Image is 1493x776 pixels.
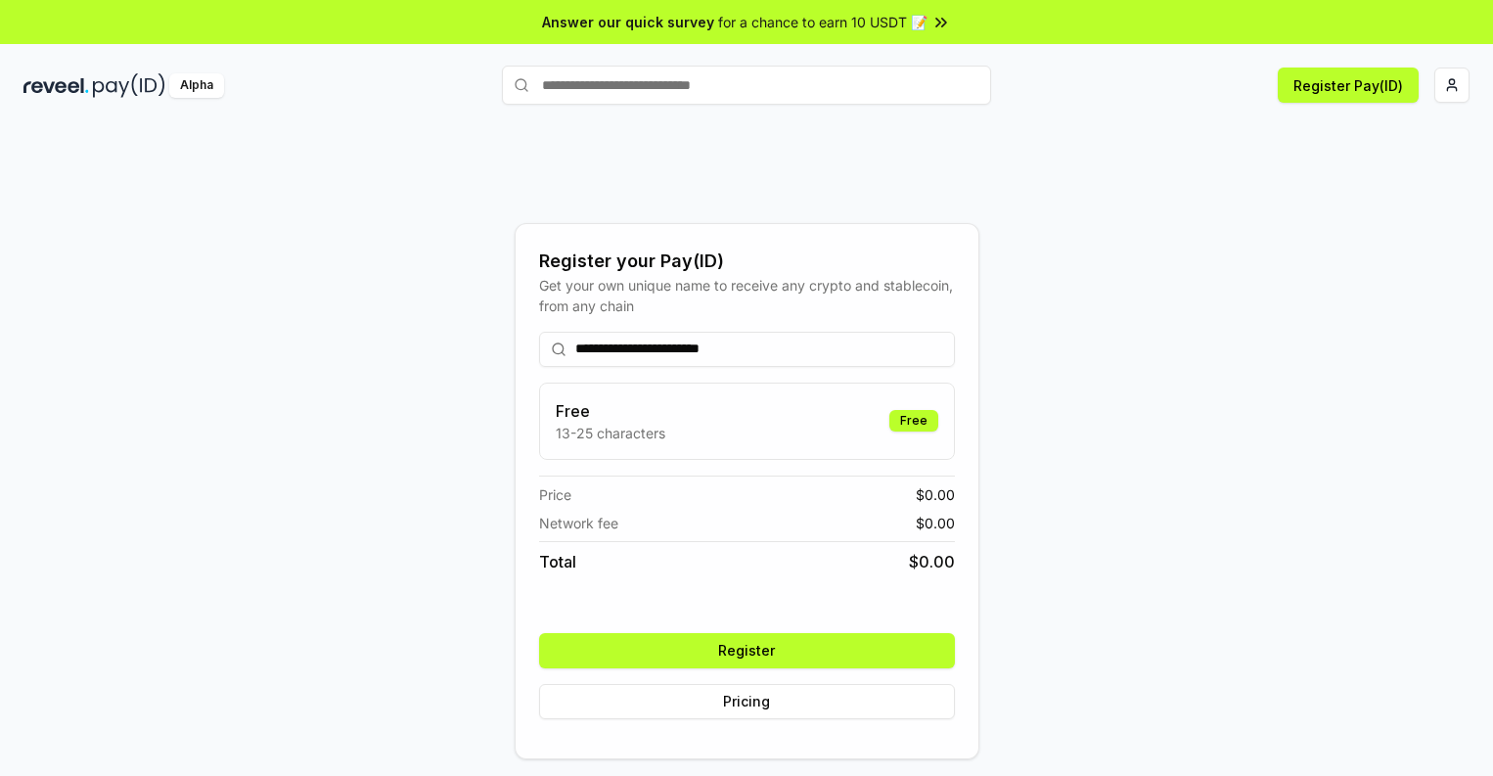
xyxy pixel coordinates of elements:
[1278,68,1419,103] button: Register Pay(ID)
[539,633,955,668] button: Register
[93,73,165,98] img: pay_id
[542,12,714,32] span: Answer our quick survey
[539,275,955,316] div: Get your own unique name to receive any crypto and stablecoin, from any chain
[916,484,955,505] span: $ 0.00
[556,423,665,443] p: 13-25 characters
[909,550,955,573] span: $ 0.00
[539,684,955,719] button: Pricing
[889,410,938,432] div: Free
[23,73,89,98] img: reveel_dark
[169,73,224,98] div: Alpha
[916,513,955,533] span: $ 0.00
[556,399,665,423] h3: Free
[539,550,576,573] span: Total
[718,12,927,32] span: for a chance to earn 10 USDT 📝
[539,248,955,275] div: Register your Pay(ID)
[539,484,571,505] span: Price
[539,513,618,533] span: Network fee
